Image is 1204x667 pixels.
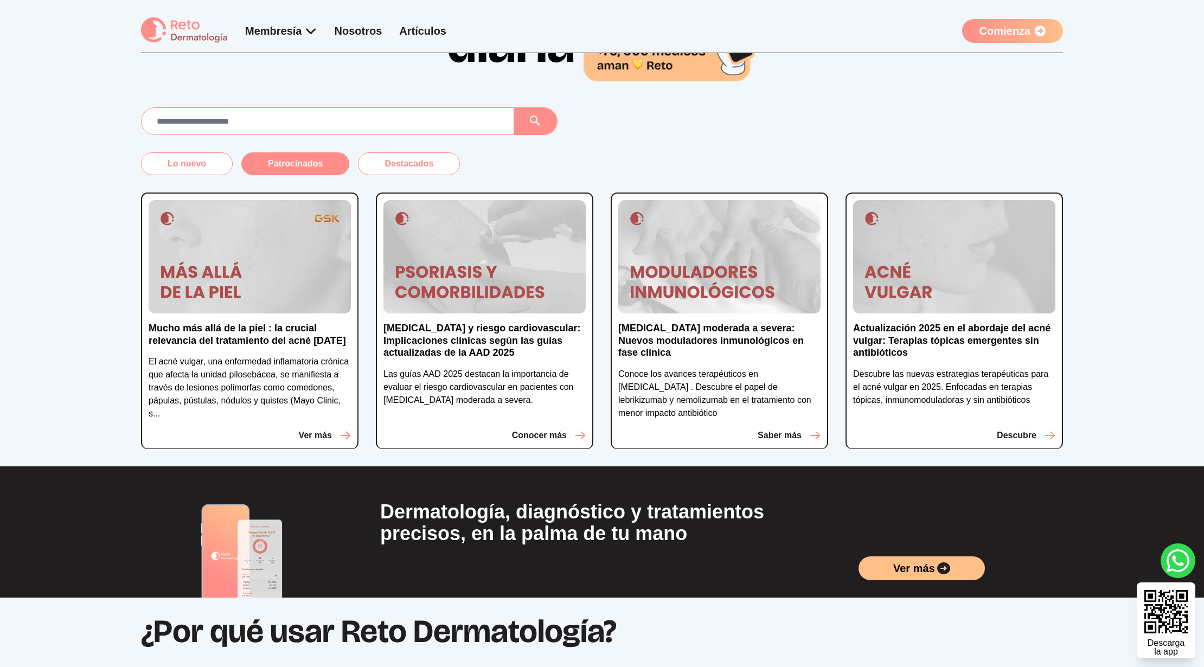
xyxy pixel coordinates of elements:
h2: Dermatología, diagnóstico y tratamientos precisos, en la palma de tu mano [380,501,824,544]
p: [MEDICAL_DATA] y riesgo cardiovascular: Implicaciones clínicas según las guías actualizadas de la... [383,322,586,359]
a: Ver más [859,556,985,580]
p: Saber más [758,429,802,442]
img: trezetse [189,501,298,597]
img: Dermatitis atópica moderada a severa: Nuevos moduladores inmunológicos en fase clínica [618,200,821,314]
button: Saber más [758,429,821,442]
a: Comienza [962,19,1063,43]
p: Conoce los avances terapéuticos en [MEDICAL_DATA] . Descubre el papel de lebrikizumab y nemolizum... [618,368,821,420]
a: [MEDICAL_DATA] moderada a severa: Nuevos moduladores inmunológicos en fase clínica [618,322,821,368]
p: Las guías AAD 2025 destacan la importancia de evaluar el riesgo cardiovascular en pacientes con [... [383,368,586,407]
p: Mucho más allá de la piel : la crucial relevancia del tratamiento del acné [DATE] [149,322,351,347]
p: Actualización 2025 en el abordaje del acné vulgar: Terapias tópicas emergentes sin antibióticos [853,322,1055,359]
p: El acné vulgar, una enfermedad inflamatoria crónica que afecta la unidad pilosebácea, se manifies... [149,355,351,420]
button: Destacados [358,152,460,175]
p: Descubre las nuevas estrategias terapéuticas para el acné vulgar en 2025. Enfocadas en terapias t... [853,368,1055,407]
button: Ver más [299,429,351,442]
span: Ver más [893,561,935,576]
p: Ver más [299,429,332,442]
img: Actualización 2025 en el abordaje del acné vulgar: Terapias tópicas emergentes sin antibióticos [853,200,1055,314]
div: Membresía [245,23,317,39]
p: [MEDICAL_DATA] moderada a severa: Nuevos moduladores inmunológicos en fase clínica [618,322,821,359]
p: Conocer más [512,429,567,442]
a: [MEDICAL_DATA] y riesgo cardiovascular: Implicaciones clínicas según las guías actualizadas de la... [383,322,586,368]
a: Actualización 2025 en el abordaje del acné vulgar: Terapias tópicas emergentes sin antibióticos [853,322,1055,368]
a: Mucho más allá de la piel : la crucial relevancia del tratamiento del acné [DATE] [149,322,351,355]
div: Descarga la app [1148,639,1184,656]
a: Nosotros [335,25,382,37]
img: Psoriasis y riesgo cardiovascular: Implicaciones clínicas según las guías actualizadas de la AAD ... [383,200,586,314]
p: Descubre [997,429,1036,442]
button: Patrocinados [241,152,349,175]
h2: ¿Por qué usar Reto Dermatología? [141,598,1063,665]
button: Lo nuevo [141,152,233,175]
a: whatsapp button [1161,543,1195,578]
button: Descubre [997,429,1055,442]
a: Artículos [399,25,446,37]
button: Conocer más [512,429,586,442]
img: logo Reto dermatología [141,17,228,44]
img: Mucho más allá de la piel : la crucial relevancia del tratamiento del acné hoy [149,200,351,314]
